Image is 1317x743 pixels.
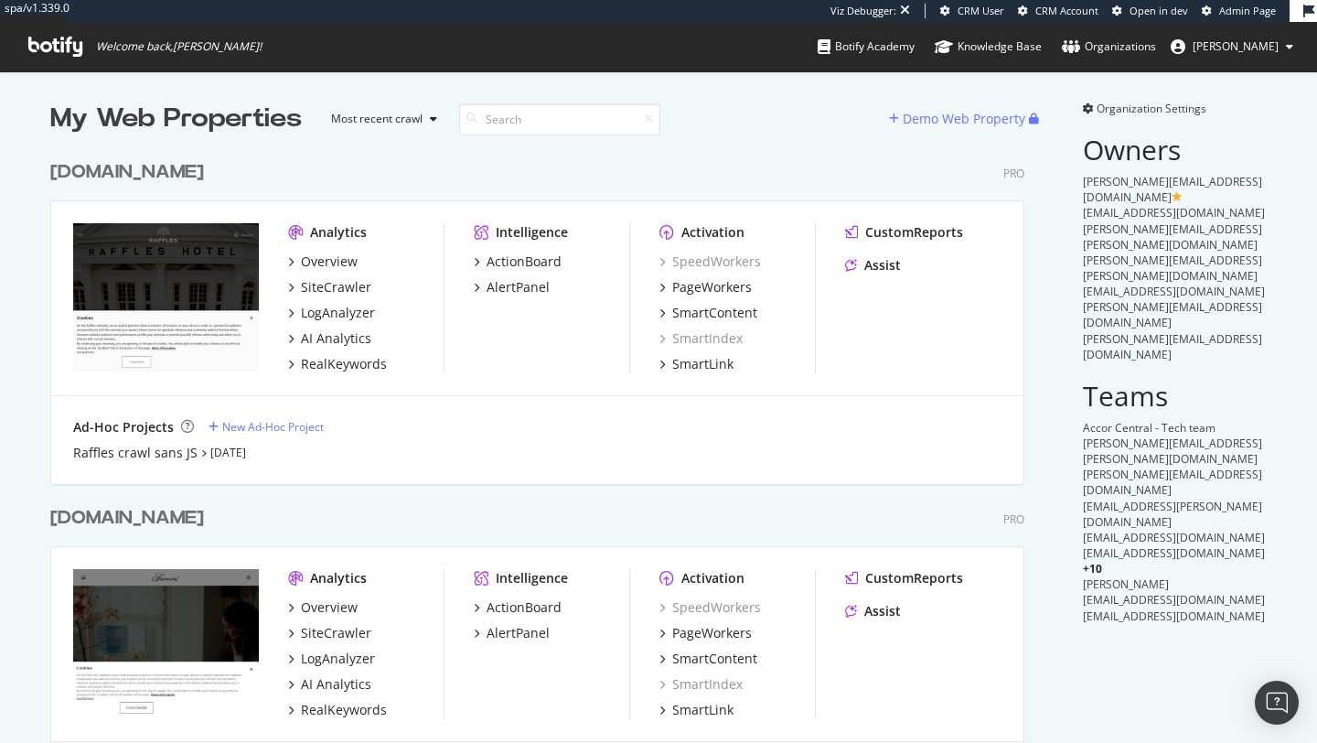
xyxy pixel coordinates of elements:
a: [DATE] [210,445,246,460]
div: SiteCrawler [301,624,371,642]
span: [PERSON_NAME][EMAIL_ADDRESS][DOMAIN_NAME] [1083,299,1262,330]
div: Intelligence [496,569,568,587]
a: Raffles crawl sans JS [73,444,198,462]
div: AlertPanel [487,278,550,296]
a: AlertPanel [474,278,550,296]
span: Open in dev [1130,4,1188,17]
div: SmartContent [672,304,757,322]
div: Analytics [310,223,367,242]
div: Pro [1003,511,1024,527]
div: Botify Academy [818,38,915,56]
div: Activation [681,223,744,242]
div: Assist [864,602,901,620]
a: SmartLink [659,355,733,373]
a: RealKeywords [288,355,387,373]
button: Demo Web Property [889,104,1029,134]
span: Organization Settings [1097,101,1206,116]
span: + 10 [1083,561,1102,576]
div: AI Analytics [301,675,371,694]
a: AlertPanel [474,624,550,642]
div: LogAnalyzer [301,650,375,668]
div: ActionBoard [487,253,562,271]
div: Organizations [1062,38,1156,56]
a: CRM User [940,4,1004,18]
span: [PERSON_NAME][EMAIL_ADDRESS][PERSON_NAME][DOMAIN_NAME] [1083,221,1262,253]
a: Demo Web Property [889,111,1029,126]
a: LogAnalyzer [288,650,375,668]
span: CRM User [958,4,1004,17]
span: [PERSON_NAME][EMAIL_ADDRESS][PERSON_NAME][DOMAIN_NAME] [1083,253,1262,284]
a: [DOMAIN_NAME] [50,505,211,532]
div: CustomReports [865,569,963,587]
span: [EMAIL_ADDRESS][DOMAIN_NAME] [1083,205,1265,221]
span: [EMAIL_ADDRESS][PERSON_NAME][DOMAIN_NAME] [1083,499,1262,530]
div: Intelligence [496,223,568,242]
span: [PERSON_NAME][EMAIL_ADDRESS][DOMAIN_NAME] [1083,467,1262,498]
span: Admin Page [1219,4,1276,17]
img: www.raffles.com [73,223,259,371]
div: Overview [301,598,358,617]
a: AI Analytics [288,675,371,694]
a: SmartIndex [659,675,743,694]
a: ActionBoard [474,598,562,617]
a: Assist [845,602,901,620]
div: Most recent crawl [331,113,423,124]
div: SmartLink [672,355,733,373]
div: SmartLink [672,701,733,719]
a: Admin Page [1202,4,1276,18]
h2: Teams [1083,381,1267,411]
a: PageWorkers [659,624,752,642]
button: [PERSON_NAME] [1156,32,1308,61]
a: Overview [288,598,358,617]
a: Organizations [1062,22,1156,71]
div: Ad-Hoc Projects [73,418,174,436]
a: Botify Academy [818,22,915,71]
a: CustomReports [845,569,963,587]
a: LogAnalyzer [288,304,375,322]
a: PageWorkers [659,278,752,296]
div: New Ad-Hoc Project [222,419,324,435]
div: AlertPanel [487,624,550,642]
div: SmartContent [672,650,757,668]
div: RealKeywords [301,355,387,373]
span: [PERSON_NAME][EMAIL_ADDRESS][DOMAIN_NAME] [1083,174,1262,205]
span: [PERSON_NAME][EMAIL_ADDRESS][PERSON_NAME][DOMAIN_NAME] [1083,436,1262,467]
a: SpeedWorkers [659,598,761,617]
a: SiteCrawler [288,278,371,296]
a: Assist [845,256,901,275]
a: CustomReports [845,223,963,242]
input: Search [459,103,660,135]
div: CustomReports [865,223,963,242]
div: Activation [681,569,744,587]
a: Open in dev [1112,4,1188,18]
div: PageWorkers [672,624,752,642]
img: fairmont.com [73,569,259,717]
span: CRM Account [1035,4,1098,17]
div: Accor Central - Tech team [1083,420,1267,436]
div: Analytics [310,569,367,587]
div: LogAnalyzer [301,304,375,322]
a: SpeedWorkers [659,253,761,271]
span: [EMAIL_ADDRESS][DOMAIN_NAME] [1083,545,1265,561]
a: CRM Account [1018,4,1098,18]
a: SmartLink [659,701,733,719]
a: AI Analytics [288,329,371,348]
a: SmartContent [659,304,757,322]
div: Overview [301,253,358,271]
div: SmartIndex [659,329,743,348]
span: [EMAIL_ADDRESS][DOMAIN_NAME] [1083,284,1265,299]
a: RealKeywords [288,701,387,719]
button: Most recent crawl [316,104,444,134]
a: ActionBoard [474,253,562,271]
a: Knowledge Base [935,22,1042,71]
div: Assist [864,256,901,275]
span: [PERSON_NAME][EMAIL_ADDRESS][DOMAIN_NAME] [1083,331,1262,362]
span: Welcome back, [PERSON_NAME] ! [96,39,262,54]
div: Viz Debugger: [830,4,896,18]
span: [EMAIL_ADDRESS][DOMAIN_NAME] [1083,530,1265,545]
a: New Ad-Hoc Project [209,419,324,435]
div: Knowledge Base [935,38,1042,56]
